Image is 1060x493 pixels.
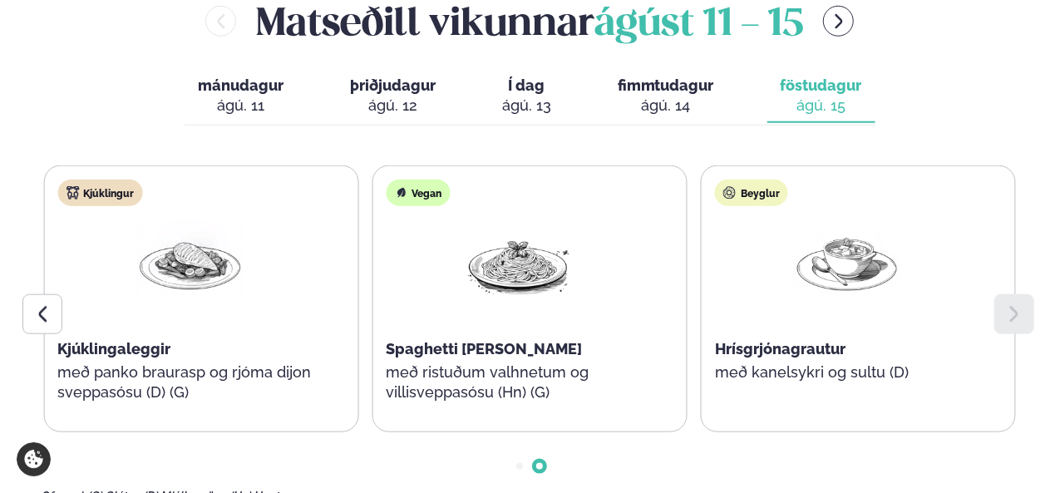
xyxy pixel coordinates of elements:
[489,69,565,124] button: Í dag ágú. 13
[57,362,322,402] p: með panko braurasp og rjóma dijon sveppasósu (D) (G)
[794,219,900,297] img: Soup.png
[337,69,449,124] button: þriðjudagur ágú. 12
[715,340,846,357] span: Hrísgrjónagrautur
[465,219,571,297] img: Spagetti.png
[205,6,236,37] button: menu-btn-left
[57,340,170,357] span: Kjúklingaleggir
[536,463,543,470] span: Go to slide 2
[198,96,283,116] div: ágú. 11
[185,69,297,124] button: mánudagur ágú. 11
[394,186,407,200] img: Vegan.svg
[502,96,551,116] div: ágú. 13
[781,96,862,116] div: ágú. 15
[604,69,727,124] button: fimmtudagur ágú. 14
[17,442,51,476] a: Cookie settings
[781,76,862,94] span: föstudagur
[57,180,142,206] div: Kjúklingur
[618,76,714,94] span: fimmtudagur
[594,7,803,43] span: ágúst 11 - 15
[386,362,650,402] p: með ristuðum valhnetum og villisveppasósu (Hn) (G)
[823,6,854,37] button: menu-btn-right
[136,219,243,297] img: Chicken-breast.png
[767,69,875,124] button: föstudagur ágú. 15
[516,463,523,470] span: Go to slide 1
[723,186,737,200] img: bagle-new-16px.svg
[350,96,436,116] div: ágú. 12
[715,362,979,382] p: með kanelsykri og sultu (D)
[198,76,283,94] span: mánudagur
[502,76,551,96] span: Í dag
[386,340,582,357] span: Spaghetti [PERSON_NAME]
[66,186,79,200] img: chicken.svg
[350,76,436,94] span: þriðjudagur
[715,180,788,206] div: Beyglur
[618,96,714,116] div: ágú. 14
[386,180,450,206] div: Vegan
